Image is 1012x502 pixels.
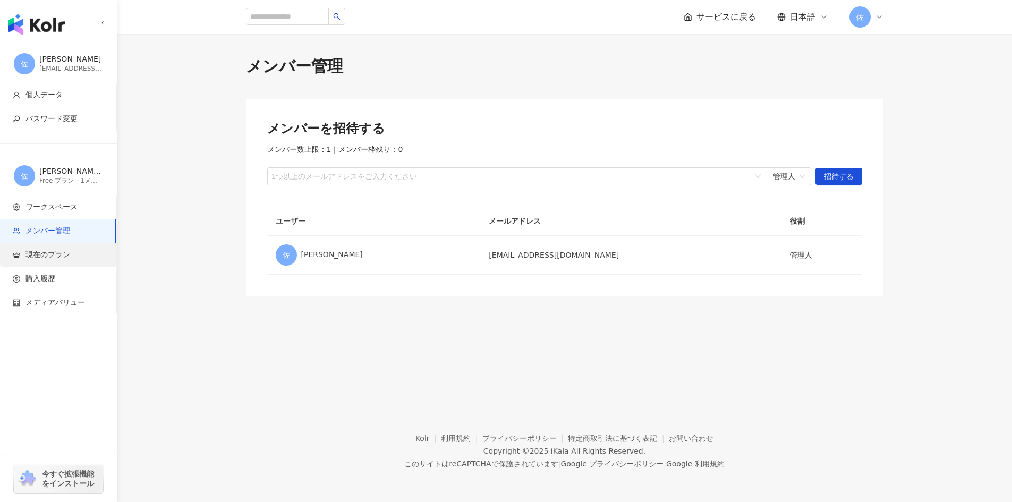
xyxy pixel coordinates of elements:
th: 役割 [781,207,862,236]
span: サービスに戻る [696,11,756,23]
div: Free プラン - 1メンバー [39,176,103,185]
span: ワークスペース [25,202,78,212]
td: 管理人 [781,236,862,275]
span: 現在のプラン [25,250,70,260]
img: chrome extension [17,470,37,487]
a: プライバシーポリシー [482,434,568,443]
th: メールアドレス [480,207,781,236]
span: 今すぐ拡張機能をインストール [42,469,100,488]
span: calculator [13,299,20,307]
span: 佐 [283,249,290,261]
button: 招待する [815,168,862,185]
span: dollar [13,275,20,283]
span: key [13,115,20,123]
span: 購入履歴 [25,274,55,284]
span: search [333,13,341,20]
a: 利用規約 [441,434,482,443]
div: メンバーを招待する [267,120,862,138]
a: chrome extension今すぐ拡張機能をインストール [14,464,103,493]
span: 佐 [856,11,864,23]
span: メディアバリュー [25,297,85,308]
div: [EMAIL_ADDRESS][DOMAIN_NAME] [39,64,103,73]
a: Kolr [415,434,441,443]
div: [PERSON_NAME]妃のワークスペース [39,166,103,177]
span: 管理人 [773,168,805,185]
div: [PERSON_NAME] [39,54,103,65]
a: Google プライバシーポリシー [560,460,664,468]
span: 日本語 [790,11,815,23]
div: [PERSON_NAME] [276,244,472,266]
div: メンバー管理 [246,55,883,78]
a: 特定商取引法に基づく表記 [568,434,669,443]
span: | [558,460,561,468]
span: 佐 [21,170,28,182]
span: user [13,91,20,99]
span: メンバー管理 [25,226,70,236]
span: パスワード変更 [25,114,78,124]
div: Copyright © 2025 All Rights Reserved. [483,447,645,455]
td: [EMAIL_ADDRESS][DOMAIN_NAME] [480,236,781,275]
span: 佐 [21,58,28,70]
img: logo [8,14,65,35]
a: iKala [551,447,569,455]
a: お問い合わせ [669,434,713,443]
span: 個人データ [25,90,63,100]
span: このサイトはreCAPTCHAで保護されています [404,457,725,470]
span: | [664,460,666,468]
th: ユーザー [267,207,481,236]
a: Google 利用規約 [666,460,725,468]
a: サービスに戻る [684,11,756,23]
span: 招待する [824,168,854,185]
span: メンバー数上限：1 ｜ メンバー枠残り：0 [267,144,403,155]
